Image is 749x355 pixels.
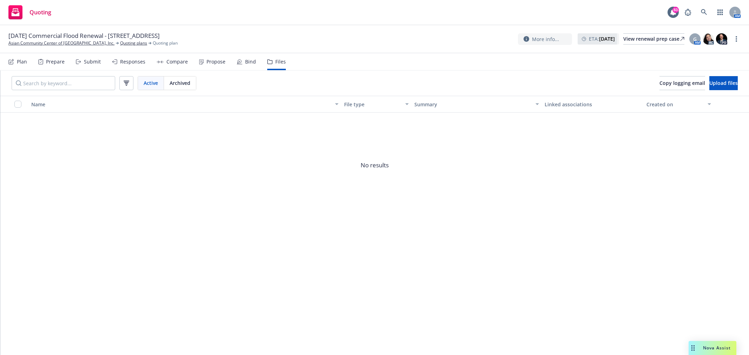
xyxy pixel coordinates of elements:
[414,101,532,108] div: Summary
[0,113,749,218] span: No results
[144,79,158,87] span: Active
[697,5,711,19] a: Search
[646,101,703,108] div: Created on
[689,341,697,355] div: Drag to move
[8,32,160,40] span: [DATE] Commercial Flood Renewal - [STREET_ADDRESS]
[532,35,559,43] span: More info...
[659,80,705,86] span: Copy logging email
[28,96,341,113] button: Name
[545,101,641,108] div: Linked associations
[12,76,115,90] input: Search by keyword...
[713,5,727,19] a: Switch app
[29,9,51,15] span: Quoting
[341,96,412,113] button: File type
[703,345,731,351] span: Nova Assist
[659,76,705,90] button: Copy logging email
[6,2,54,22] a: Quoting
[518,33,572,45] button: More info...
[8,40,114,46] a: Asian Community Center of [GEOGRAPHIC_DATA], Inc.
[14,101,21,108] input: Select all
[732,35,741,43] a: more
[166,59,188,65] div: Compare
[31,101,331,108] div: Name
[412,96,542,113] button: Summary
[120,40,147,46] a: Quoting plans
[245,59,256,65] div: Bind
[644,96,714,113] button: Created on
[599,35,615,42] strong: [DATE]
[120,59,145,65] div: Responses
[542,96,644,113] button: Linked associations
[623,33,684,45] a: View renewal prep case
[46,59,65,65] div: Prepare
[170,79,190,87] span: Archived
[689,341,736,355] button: Nova Assist
[709,80,738,86] span: Upload files
[589,35,615,42] span: ETA :
[153,40,178,46] span: Quoting plan
[716,33,727,45] img: photo
[17,59,27,65] div: Plan
[693,35,697,43] span: G
[672,7,679,13] div: 83
[84,59,101,65] div: Submit
[681,5,695,19] a: Report a Bug
[206,59,225,65] div: Propose
[623,34,684,44] div: View renewal prep case
[703,33,714,45] img: photo
[275,59,286,65] div: Files
[709,76,738,90] button: Upload files
[344,101,401,108] div: File type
